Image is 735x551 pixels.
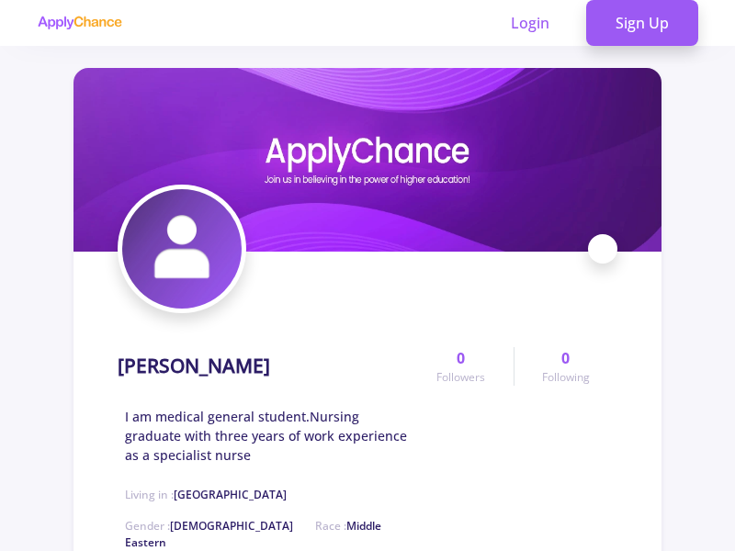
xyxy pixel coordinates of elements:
span: Race : [125,518,381,550]
a: 0Following [514,347,617,386]
span: [DEMOGRAPHIC_DATA] [170,518,293,534]
span: 0 [561,347,570,369]
span: 0 [457,347,465,369]
img: applychance logo text only [37,16,122,30]
span: Living in : [125,487,287,502]
span: Followers [436,369,485,386]
img: Nafise Mojiri cover image [73,68,661,252]
img: Nafise Mojiri avatar [122,189,242,309]
span: I am medical general student.Nursing graduate with three years of work experience as a specialist... [125,407,409,465]
h1: [PERSON_NAME] [118,354,270,377]
span: Gender : [125,518,293,534]
span: Middle Eastern [125,518,381,550]
span: Following [542,369,590,386]
span: [GEOGRAPHIC_DATA] [174,487,287,502]
a: 0Followers [409,347,513,386]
